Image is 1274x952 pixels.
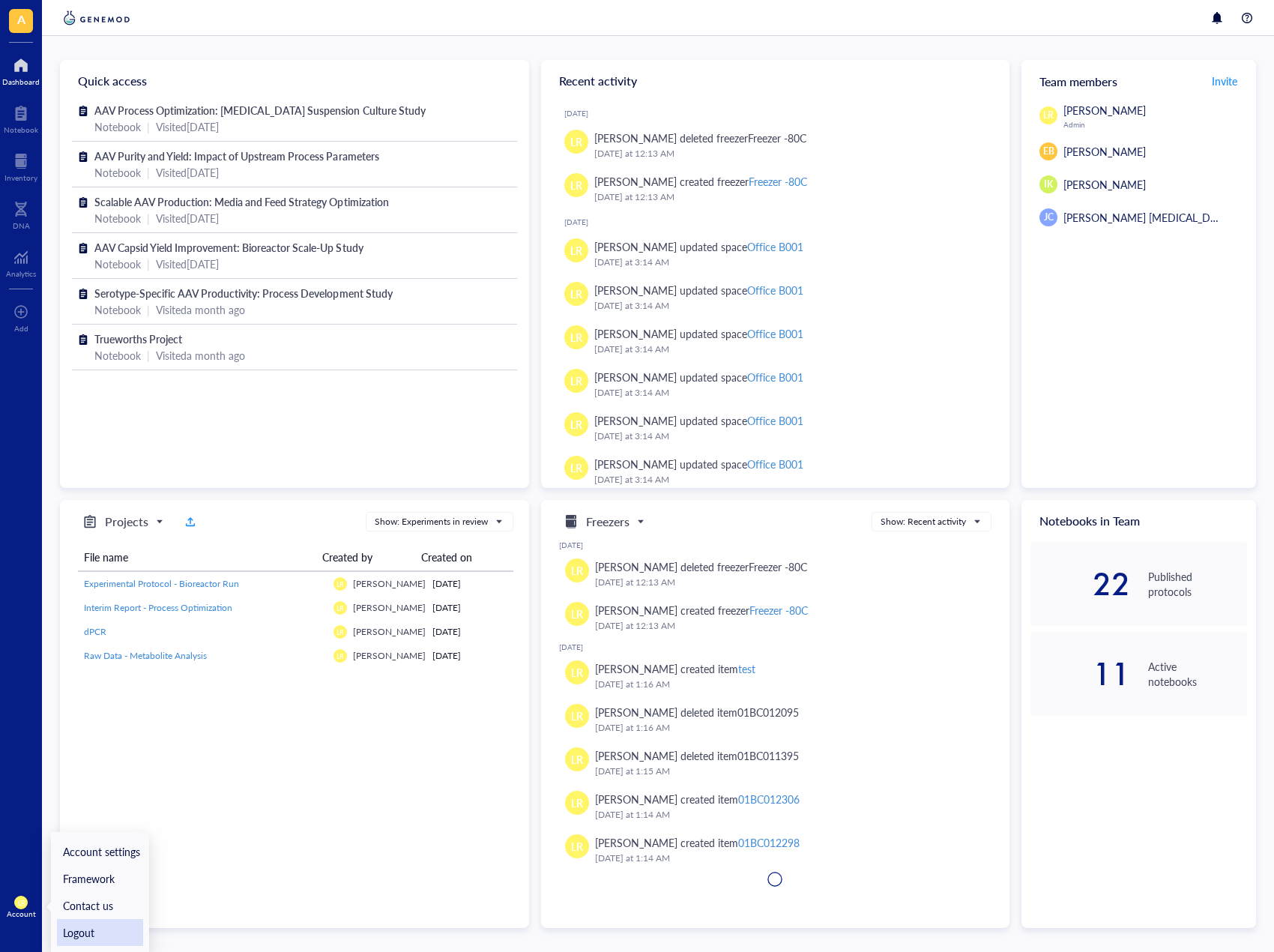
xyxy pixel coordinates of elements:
[594,173,807,190] div: [PERSON_NAME] created freezer
[570,242,582,259] span: LR
[105,513,148,531] h5: Projects
[375,515,488,528] div: Show: Experiments in review
[147,210,150,226] div: |
[17,899,25,907] span: LR
[571,708,583,724] span: LR
[1030,572,1129,596] div: 22
[432,601,507,615] div: [DATE]
[2,53,40,86] a: Dashboard
[748,130,806,145] div: Freezer -80C
[738,835,800,850] div: 01BC012298
[595,764,980,779] div: [DATE] at 1:15 AM
[14,324,28,333] div: Add
[1211,69,1238,93] button: Invite
[1063,177,1146,192] span: [PERSON_NAME]
[594,342,986,357] div: [DATE] at 3:14 AM
[4,101,38,134] a: Notebook
[94,347,141,364] div: Notebook
[594,190,986,205] div: [DATE] at 12:13 AM
[594,369,803,385] div: [PERSON_NAME] updated space
[1148,659,1247,689] div: Active notebooks
[156,118,219,135] div: Visited [DATE]
[747,326,803,341] div: Office B001
[1043,145,1054,158] span: EB
[749,559,807,574] div: Freezer -80C
[60,60,529,102] div: Quick access
[1030,662,1129,686] div: 11
[432,577,507,591] div: [DATE]
[13,221,30,230] div: DNA
[336,652,344,660] span: LR
[747,413,803,428] div: Office B001
[353,601,426,614] span: [PERSON_NAME]
[1148,569,1247,599] div: Published protocols
[57,919,143,946] a: Logout
[94,148,379,163] span: AAV Purity and Yield: Impact of Upstream Process Parameters
[595,558,807,575] div: [PERSON_NAME] deleted freezer
[1063,120,1247,129] div: Admin
[147,164,150,181] div: |
[316,543,415,571] th: Created by
[553,450,998,493] a: LR[PERSON_NAME] updated spaceOffice B001[DATE] at 3:14 AM
[570,373,582,389] span: LR
[57,838,143,865] a: Account settings
[571,838,583,855] span: LR
[4,149,37,182] a: Inventory
[737,705,799,720] div: 01BC012095
[4,125,38,134] div: Notebook
[156,164,219,181] div: Visited [DATE]
[6,245,36,278] a: Analytics
[570,177,582,193] span: LR
[595,677,980,692] div: [DATE] at 1:16 AM
[571,664,583,681] span: LR
[594,429,986,444] div: [DATE] at 3:14 AM
[570,329,582,346] span: LR
[595,575,980,590] div: [DATE] at 12:13 AM
[594,238,803,255] div: [PERSON_NAME] updated space
[881,515,966,528] div: Show: Recent activity
[737,748,799,763] div: 01BC011395
[594,130,806,146] div: [PERSON_NAME] deleted freezer
[432,649,507,663] div: [DATE]
[84,577,321,591] div: Experimental Protocol - Bioreactor Run
[747,283,803,298] div: Office B001
[553,167,998,211] a: LR[PERSON_NAME] created freezerFreezer -80C[DATE] at 12:13 AM
[747,457,803,472] div: Office B001
[595,602,808,618] div: [PERSON_NAME] created freezer
[84,625,321,639] div: dPCR
[559,785,992,828] a: LR[PERSON_NAME] created item01BC012306[DATE] at 1:14 AM
[1063,210,1231,225] span: [PERSON_NAME] [MEDICAL_DATA]
[94,194,389,209] span: Scalable AAV Production: Media and Feed Strategy Optimization
[571,562,583,579] span: LR
[1212,73,1237,88] span: Invite
[595,618,980,633] div: [DATE] at 12:13 AM
[595,834,800,851] div: [PERSON_NAME] created item
[595,851,980,866] div: [DATE] at 1:14 AM
[94,286,393,301] span: Serotype-Specific AAV Productivity: Process Development Study
[553,363,998,406] a: LR[PERSON_NAME] updated spaceOffice B001[DATE] at 3:14 AM
[553,319,998,363] a: LR[PERSON_NAME] updated spaceOffice B001[DATE] at 3:14 AM
[553,276,998,319] a: LR[PERSON_NAME] updated spaceOffice B001[DATE] at 3:14 AM
[594,412,803,429] div: [PERSON_NAME] updated space
[84,649,321,663] div: Raw Data - Metabolite Analysis
[564,217,998,226] div: [DATE]
[571,606,583,622] span: LR
[1021,60,1256,102] div: Team members
[747,370,803,385] div: Office B001
[336,580,344,588] span: LR
[570,286,582,302] span: LR
[84,601,321,615] div: Interim Report - Process Optimization
[4,173,37,182] div: Inventory
[353,649,426,662] span: [PERSON_NAME]
[57,865,143,892] a: Framework
[57,892,143,919] a: Contact us
[147,301,150,318] div: |
[594,298,986,313] div: [DATE] at 3:14 AM
[586,513,630,531] h5: Freezers
[559,596,992,639] a: LR[PERSON_NAME] created freezerFreezer -80C[DATE] at 12:13 AM
[594,255,986,270] div: [DATE] at 3:14 AM
[147,256,150,272] div: |
[564,109,998,118] div: [DATE]
[147,347,150,364] div: |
